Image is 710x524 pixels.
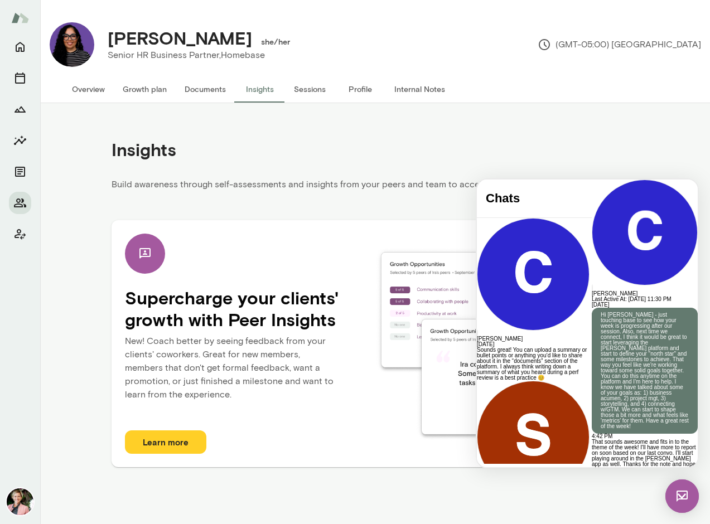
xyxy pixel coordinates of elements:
[9,98,31,120] button: Growth Plan
[112,178,638,198] p: Build awareness through self-assessments and insights from your peers and team to accelerate your...
[11,7,29,28] img: Mento
[335,76,385,103] button: Profile
[285,76,335,103] button: Sessions
[125,287,375,330] h4: Supercharge your clients' growth with Peer Insights
[112,220,638,467] div: Supercharge your clients' growth with Peer InsightsNew! Coach better by seeing feedback from your...
[115,254,136,260] span: 4:42 PM
[9,36,31,58] button: Home
[108,27,252,48] h4: [PERSON_NAME]
[124,133,212,250] p: Hi [PERSON_NAME] - just touching base to see how your week is progressing after our session. Also...
[7,488,33,515] img: Kelly K. Oliver
[112,139,176,160] h4: Insights
[115,260,221,399] p: That sounds awesome and fits in to the theme of the week! I'll have more to report on soon based ...
[261,36,291,47] h6: she/her
[63,76,114,103] button: Overview
[125,330,375,413] p: New! Coach better by seeing feedback from your clients' coworkers. Great for new members, members...
[9,223,31,245] button: Client app
[9,161,31,183] button: Documents
[385,76,454,103] button: Internal Notes
[9,192,31,214] button: Members
[114,76,176,103] button: Growth plan
[375,246,625,442] img: insights
[538,38,701,51] p: (GMT-05:00) [GEOGRAPHIC_DATA]
[125,430,206,454] button: Learn more
[9,12,106,26] h4: Chats
[108,48,282,62] p: Senior HR Business Partner, Homebase
[115,111,221,117] h6: [PERSON_NAME]
[9,67,31,89] button: Sessions
[115,122,132,128] span: [DATE]
[50,22,94,67] img: Cassidy Edwards
[9,129,31,152] button: Insights
[176,76,235,103] button: Documents
[235,76,285,103] button: Insights
[115,117,195,123] span: Last Active At: [DATE] 11:30 PM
